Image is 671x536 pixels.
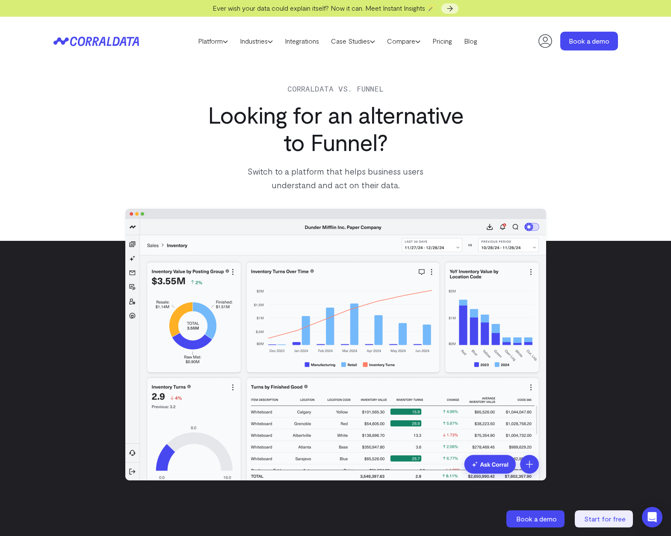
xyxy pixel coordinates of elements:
[584,515,626,523] span: Start for free
[197,83,474,95] p: Corraldata vs. Funnel
[642,507,662,527] div: Open Intercom Messenger
[227,164,444,192] p: Switch to a platform that helps business users understand and act on their data.
[213,4,435,12] span: Ever wish your data could explain itself? Now it can. Meet Instant Insights 🪄
[192,35,234,47] a: Platform
[279,35,325,47] a: Integrations
[458,35,483,47] a: Blog
[426,35,458,47] a: Pricing
[560,32,618,50] a: Book a demo
[506,510,566,527] a: Book a demo
[234,35,279,47] a: Industries
[381,35,426,47] a: Compare
[516,515,557,523] span: Book a demo
[197,101,474,156] h1: Looking for an alternative to Funnel?
[575,510,635,527] a: Start for free
[325,35,381,47] a: Case Studies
